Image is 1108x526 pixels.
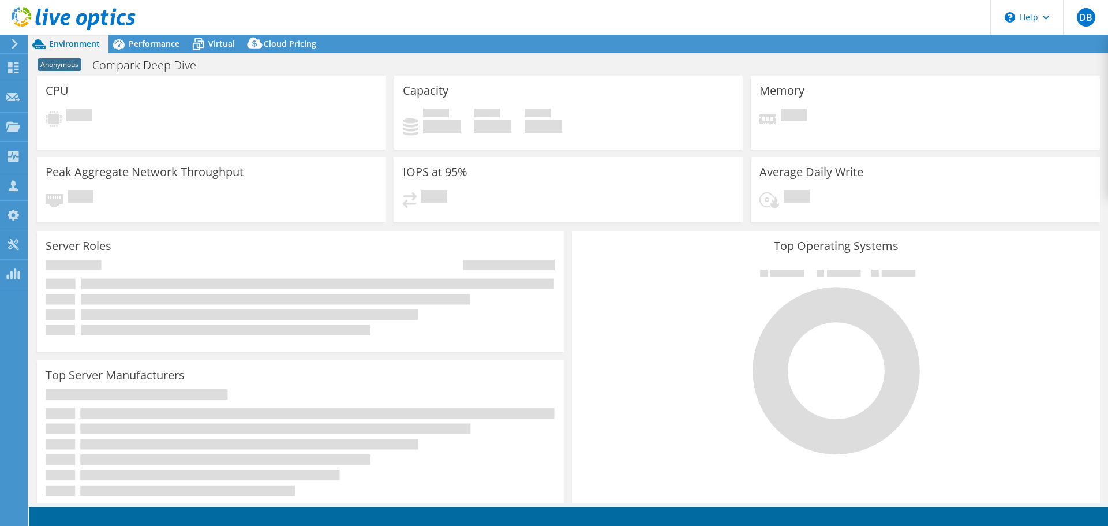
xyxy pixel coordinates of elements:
span: Pending [421,190,447,206]
span: Pending [68,190,93,206]
h4: 0 GiB [525,120,562,133]
h3: Top Operating Systems [581,240,1091,252]
h3: Memory [759,84,804,97]
span: Total [525,109,551,120]
span: Pending [781,109,807,124]
span: Used [423,109,449,120]
h3: Top Server Manufacturers [46,369,185,382]
h3: Peak Aggregate Network Throughput [46,166,244,178]
span: Pending [784,190,810,206]
h3: IOPS at 95% [403,166,467,178]
span: DB [1077,8,1095,27]
h4: 0 GiB [423,120,461,133]
h3: CPU [46,84,69,97]
h3: Average Daily Write [759,166,863,178]
svg: \n [1005,12,1015,23]
h3: Server Roles [46,240,111,252]
span: Cloud Pricing [264,38,316,49]
h3: Capacity [403,84,448,97]
h4: 0 GiB [474,120,511,133]
span: Pending [66,109,92,124]
span: Environment [49,38,100,49]
span: Free [474,109,500,120]
span: Virtual [208,38,235,49]
span: Anonymous [38,58,81,71]
h1: Compark Deep Dive [87,59,214,72]
span: Performance [129,38,179,49]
